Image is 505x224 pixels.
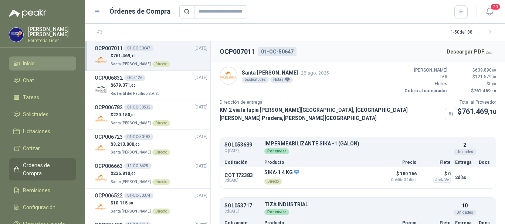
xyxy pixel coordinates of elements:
div: Por enviar [264,148,289,154]
span: 236.810 [113,171,136,176]
div: 01-OC-50374 [124,193,153,199]
div: 01-OC-50647 [124,45,153,51]
span: 761.469 [462,107,496,116]
a: Inicio [9,56,76,70]
p: $ 180.166 [380,169,417,182]
span: ,10 [488,108,496,116]
p: Ferretería Líder [28,38,76,43]
a: OCP00652201-OC-50374[DATE] Company Logo$10.115,00Santa [PERSON_NAME]Directo [95,192,207,215]
p: $ [452,87,496,94]
p: $ [457,106,496,117]
img: Logo peakr [9,9,47,18]
span: Solicitudes [23,110,48,118]
p: Total al Proveedor [457,99,496,106]
span: Remisiones [23,186,50,194]
span: Santa [PERSON_NAME] [111,180,151,184]
p: Santa [PERSON_NAME] [242,69,329,77]
span: ,00 [130,172,136,176]
span: ,00 [128,201,133,205]
span: Santa [PERSON_NAME] [111,150,151,154]
span: Rio Fertil del Pacífico S.A.S. [111,92,159,96]
img: Company Logo [95,113,108,125]
span: Chat [23,76,34,85]
p: $ [111,170,170,177]
div: 01-OC-50532 [124,104,153,110]
img: Company Logo [220,67,237,84]
h1: Órdenes de Compra [109,6,170,17]
div: OC 5426 [124,75,145,81]
h3: OCP006663 [95,162,123,170]
span: 639.890 [475,68,496,73]
span: 121.579 [475,74,496,79]
span: Santa [PERSON_NAME] [111,121,151,125]
span: Crédito 30 días [380,178,417,182]
div: Notas [270,77,293,83]
h3: OCP007011 [95,44,123,52]
p: $ [111,82,160,89]
img: Company Logo [95,83,108,96]
p: $ [111,141,170,148]
span: 761.469 [113,53,136,58]
div: Directo [152,120,170,126]
span: ,00 [492,68,496,72]
a: Configuración [9,200,76,214]
div: 12-OC-6625 [124,163,151,169]
span: C: [DATE] [224,209,260,214]
a: Chat [9,73,76,87]
span: [DATE] [194,74,207,81]
h3: OCP006522 [95,192,123,200]
span: [DATE] [194,45,207,52]
p: KM 2 vía la tupia [PERSON_NAME][GEOGRAPHIC_DATA], [GEOGRAPHIC_DATA][PERSON_NAME] Pradera , [PERSO... [220,106,442,122]
h2: OCP007011 [220,46,255,57]
span: 20 [490,3,501,10]
p: $ [452,73,496,80]
p: SIKA-1 4 KG [264,169,299,176]
span: 0 [489,81,496,86]
p: $ [111,52,170,59]
span: ,00 [130,113,136,117]
p: TIZA INDUSTRIAL [264,202,451,207]
p: [PERSON_NAME] [403,67,447,74]
p: $ [452,67,496,74]
span: ,00 [134,142,140,147]
span: Santa [PERSON_NAME] [111,62,151,66]
p: Docs [479,160,491,165]
span: [DATE] [194,192,207,199]
span: [DATE] [194,133,207,140]
span: C: [DATE] [224,178,260,183]
div: 5 solicitudes [242,77,269,83]
p: Cotización [224,160,260,165]
p: $ [452,80,496,87]
span: Órdenes de Compra [23,161,69,178]
a: Cotizar [9,141,76,155]
button: Descargar PDF [443,44,496,59]
a: OCP006832OC 5426[DATE] Company Logo$679.371,00Rio Fertil del Pacífico S.A.S. [95,74,207,97]
h3: OCP006832 [95,74,123,82]
span: C: [DATE] [224,148,260,154]
span: 28 ago, 2025 [301,70,329,76]
p: 10 [462,201,468,210]
a: Tareas [9,90,76,104]
p: SOL053717 [224,203,260,209]
div: Unidades [454,210,476,216]
div: 1 - 50 de 188 [451,27,496,38]
img: Company Logo [95,171,108,184]
div: Directo [152,209,170,214]
p: Entrega [455,160,474,165]
span: Tareas [23,93,39,101]
a: Remisiones [9,183,76,197]
p: Producto [264,160,375,165]
a: OCP00701101-OC-50647[DATE] Company Logo$761.469,10Santa [PERSON_NAME]Directo [95,44,207,68]
p: 2 [463,141,466,149]
a: OCP00672301-OC-50483[DATE] Company Logo$3.213.000,00Santa [PERSON_NAME]Directo [95,133,207,156]
span: Configuración [23,203,55,211]
div: 01-OC-50483 [124,134,153,140]
span: Licitaciones [23,127,50,135]
p: IMPERMEABILIZANTE SIKA -1 (GALON) [264,141,451,147]
img: Company Logo [95,54,108,66]
span: Cotizar [23,144,40,152]
a: OCP00678201-OC-50532[DATE] Company Logo$220.150,00Santa [PERSON_NAME]Directo [95,103,207,127]
p: $ 0 [421,169,451,178]
p: Flete [421,160,451,165]
a: Órdenes de Compra [9,158,76,180]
